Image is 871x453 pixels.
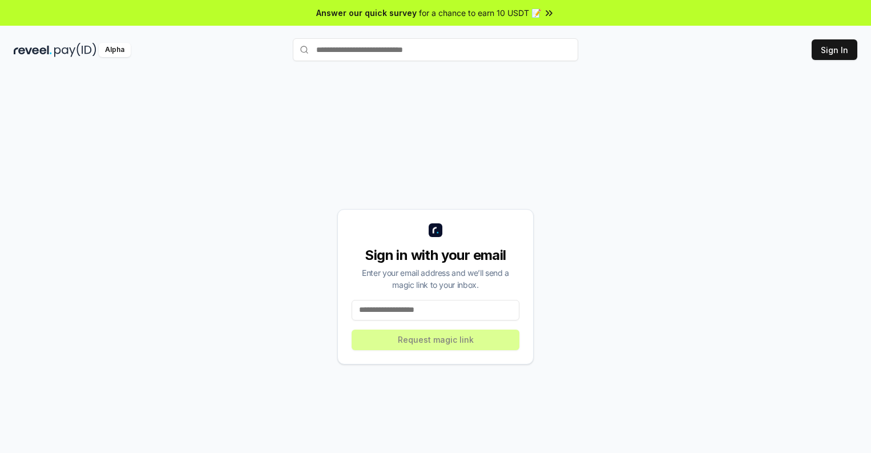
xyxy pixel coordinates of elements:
[54,43,96,57] img: pay_id
[812,39,857,60] button: Sign In
[14,43,52,57] img: reveel_dark
[316,7,417,19] span: Answer our quick survey
[429,223,442,237] img: logo_small
[99,43,131,57] div: Alpha
[352,267,519,291] div: Enter your email address and we’ll send a magic link to your inbox.
[419,7,541,19] span: for a chance to earn 10 USDT 📝
[352,246,519,264] div: Sign in with your email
